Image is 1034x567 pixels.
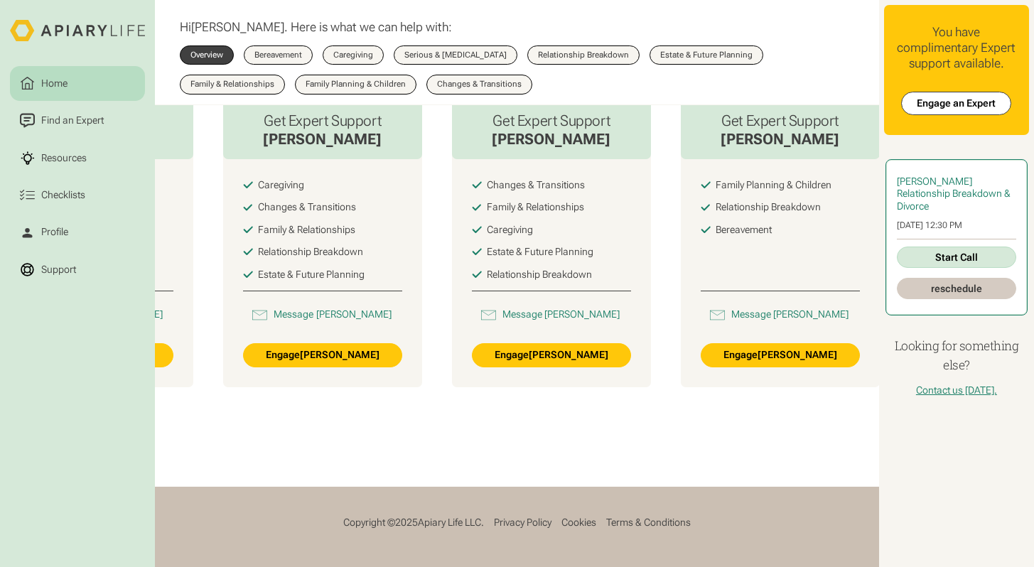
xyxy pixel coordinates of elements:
[295,75,416,94] a: Family Planning & Children
[244,45,313,65] a: Bereavement
[721,112,839,130] h3: Get Expert Support
[650,45,763,65] a: Estate & Future Planning
[472,306,631,323] a: Message[PERSON_NAME]
[404,51,507,60] div: Serious & [MEDICAL_DATA]
[561,517,596,529] a: Cookies
[38,151,89,166] div: Resources
[10,141,145,175] a: Resources
[274,308,313,321] div: Message
[716,201,821,214] div: Relationship Breakdown
[502,308,542,321] div: Message
[773,308,849,321] div: [PERSON_NAME]
[701,343,860,367] a: Engage[PERSON_NAME]
[492,112,610,130] h3: Get Expert Support
[180,45,234,65] a: Overview
[897,175,972,187] span: [PERSON_NAME]
[38,262,78,277] div: Support
[10,215,145,250] a: Profile
[721,130,839,148] div: [PERSON_NAME]
[38,113,106,128] div: Find an Expert
[180,20,452,36] p: Hi . Here is what we can help with:
[487,179,585,192] div: Changes & Transitions
[901,92,1011,115] a: Engage an Expert
[716,179,831,192] div: Family Planning & Children
[527,45,640,65] a: Relationship Breakdown
[606,517,691,529] a: Terms & Conditions
[243,306,402,323] a: Message[PERSON_NAME]
[258,246,363,259] div: Relationship Breakdown
[492,130,610,148] div: [PERSON_NAME]
[538,51,629,60] div: Relationship Breakdown
[258,224,355,237] div: Family & Relationships
[897,278,1016,299] a: reschedule
[258,201,356,214] div: Changes & Transitions
[10,103,145,138] a: Find an Expert
[494,517,551,529] a: Privacy Policy
[243,343,402,367] a: Engage[PERSON_NAME]
[487,246,593,259] div: Estate & Future Planning
[323,45,384,65] a: Caregiving
[916,384,997,396] a: Contact us [DATE].
[333,51,373,60] div: Caregiving
[487,201,584,214] div: Family & Relationships
[897,188,1011,212] span: Relationship Breakdown & Divorce
[10,66,145,101] a: Home
[472,343,631,367] a: Engage[PERSON_NAME]
[10,252,145,287] a: Support
[263,130,382,148] div: [PERSON_NAME]
[38,188,87,202] div: Checklists
[544,308,620,321] div: [PERSON_NAME]
[343,517,484,529] div: Copyright © Apiary Life LLC.
[258,179,304,192] div: Caregiving
[426,75,532,94] a: Changes & Transitions
[10,178,145,212] a: Checklists
[38,76,70,91] div: Home
[263,112,382,130] h3: Get Expert Support
[190,80,274,89] div: Family & Relationships
[487,224,533,237] div: Caregiving
[306,80,406,89] div: Family Planning & Children
[180,75,285,94] a: Family & Relationships
[394,45,517,65] a: Serious & [MEDICAL_DATA]
[254,51,302,60] div: Bereavement
[395,517,418,528] span: 2025
[731,308,771,321] div: Message
[897,247,1016,268] a: Start Call
[716,224,772,237] div: Bereavement
[884,337,1029,374] h4: Looking for something else?
[38,225,70,239] div: Profile
[660,51,753,60] div: Estate & Future Planning
[487,269,592,281] div: Relationship Breakdown
[701,306,860,323] a: Message[PERSON_NAME]
[437,80,522,89] div: Changes & Transitions
[894,25,1019,72] div: You have complimentary Expert support available.
[191,20,284,34] span: [PERSON_NAME]
[897,220,1016,231] div: [DATE] 12:30 PM
[316,308,392,321] div: [PERSON_NAME]
[258,269,365,281] div: Estate & Future Planning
